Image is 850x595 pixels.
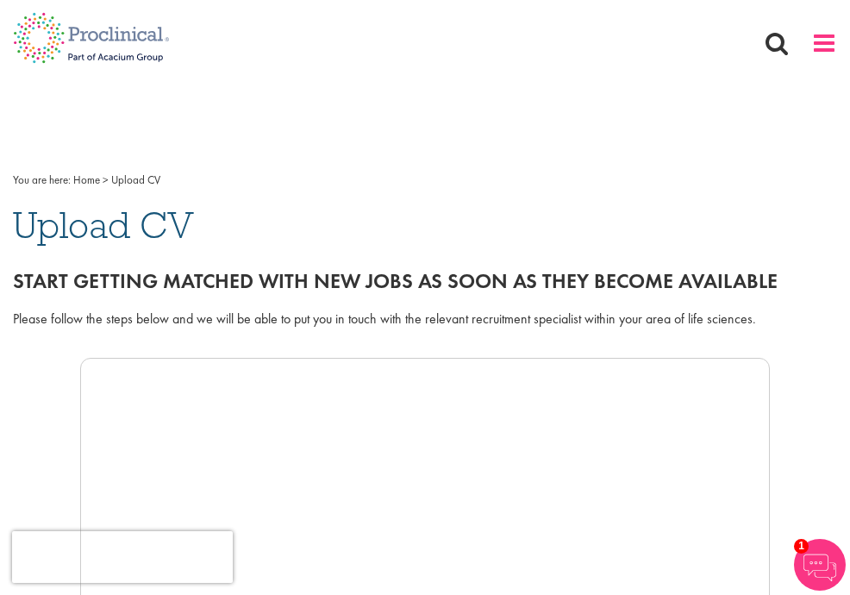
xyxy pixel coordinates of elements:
[794,539,846,591] img: Chatbot
[13,310,837,329] div: Please follow the steps below and we will be able to put you in touch with the relevant recruitme...
[13,172,71,187] span: You are here:
[12,531,233,583] iframe: reCAPTCHA
[111,172,160,187] span: Upload CV
[103,172,109,187] span: >
[73,172,100,187] a: breadcrumb link
[13,202,194,248] span: Upload CV
[13,270,837,292] h2: Start getting matched with new jobs as soon as they become available
[794,539,809,554] span: 1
